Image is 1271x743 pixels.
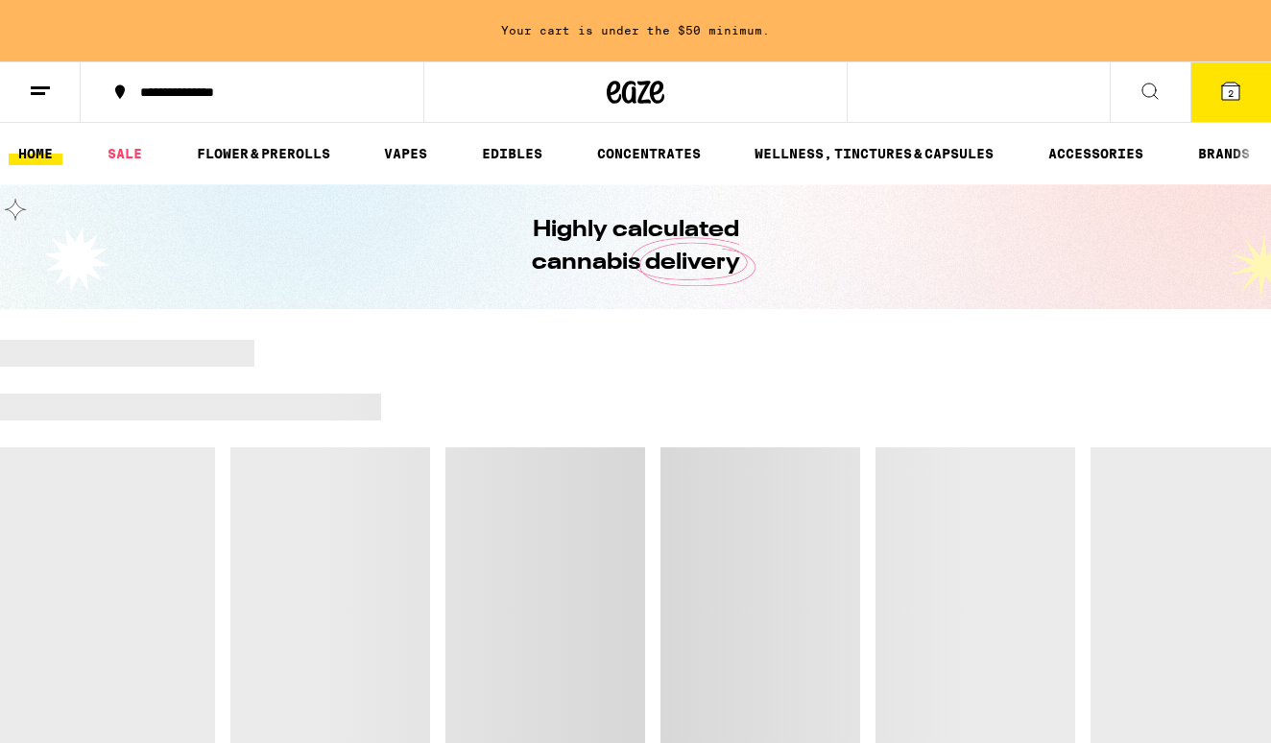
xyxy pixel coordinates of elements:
a: WELLNESS, TINCTURES & CAPSULES [745,142,1003,165]
a: FLOWER & PREROLLS [187,142,340,165]
a: HOME [9,142,62,165]
button: 2 [1190,62,1271,122]
a: ACCESSORIES [1039,142,1153,165]
a: CONCENTRATES [588,142,710,165]
a: BRANDS [1188,142,1259,165]
a: VAPES [374,142,437,165]
h1: Highly calculated cannabis delivery [477,214,794,279]
a: SALE [98,142,152,165]
a: EDIBLES [472,142,552,165]
span: 2 [1228,87,1234,99]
